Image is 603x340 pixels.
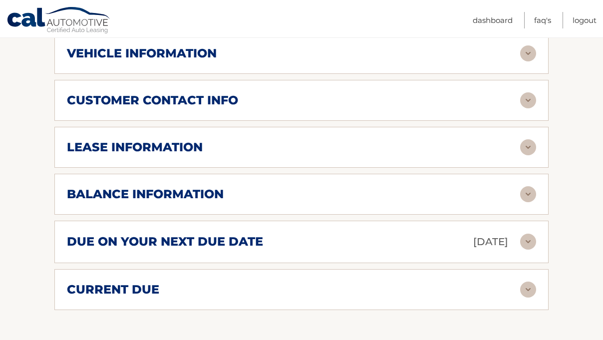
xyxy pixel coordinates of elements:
[520,282,536,298] img: accordion-rest.svg
[520,139,536,155] img: accordion-rest.svg
[67,282,159,297] h2: current due
[520,45,536,61] img: accordion-rest.svg
[534,12,551,28] a: FAQ's
[67,187,224,202] h2: balance information
[6,6,111,35] a: Cal Automotive
[67,93,238,108] h2: customer contact info
[473,233,508,251] p: [DATE]
[520,234,536,250] img: accordion-rest.svg
[67,140,203,155] h2: lease information
[520,92,536,108] img: accordion-rest.svg
[573,12,597,28] a: Logout
[67,46,217,61] h2: vehicle information
[520,186,536,202] img: accordion-rest.svg
[473,12,513,28] a: Dashboard
[67,234,263,249] h2: due on your next due date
